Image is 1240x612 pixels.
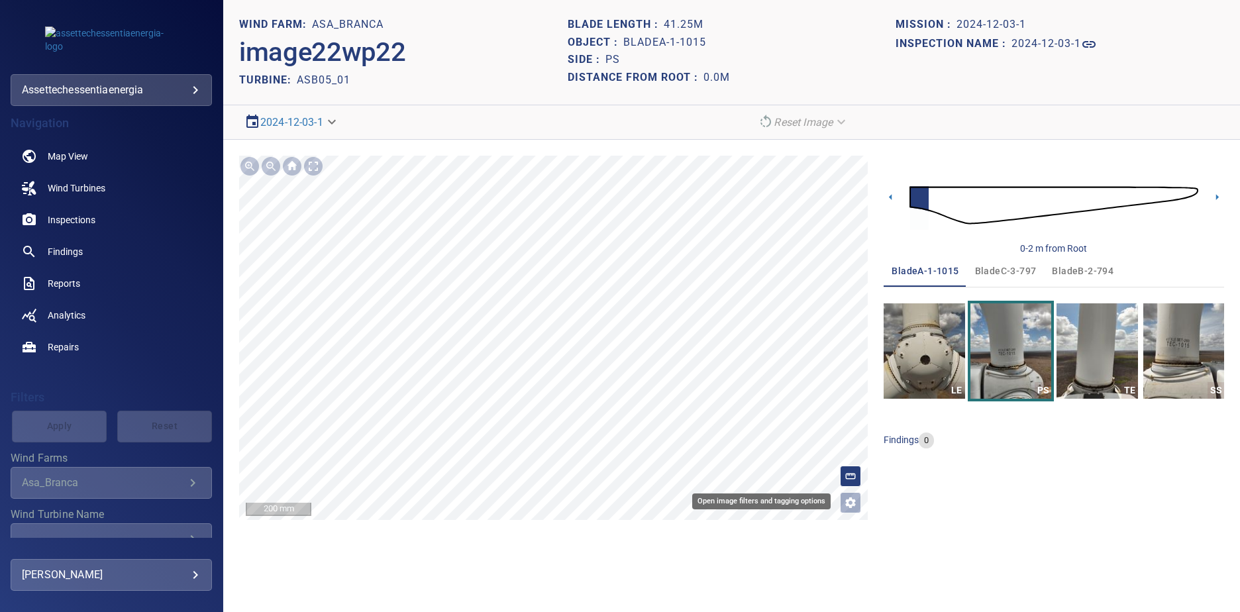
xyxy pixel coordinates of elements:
button: Open image filters and tagging options [840,492,861,513]
a: 2024-12-03-1 [260,116,323,128]
a: analytics noActive [11,299,212,331]
div: Open image filters and tagging options [692,493,831,509]
h1: 41.25m [664,19,703,31]
div: assettechessentiaenergia [11,74,212,106]
div: Wind Farms [11,467,212,499]
img: assettechessentiaenergia-logo [45,26,178,53]
div: Zoom out [260,156,282,177]
em: Reset Image [774,116,833,128]
span: bladeA-1-1015 [892,263,958,280]
a: SS [1143,303,1224,399]
div: TE [1121,382,1138,399]
label: Wind Turbine Name [11,509,212,520]
div: Reset Image [752,111,854,134]
div: LE [949,382,965,399]
span: Wind Turbines [48,181,105,195]
span: Reports [48,277,80,290]
div: 2024-12-03-1 [239,111,344,134]
div: assettechessentiaenergia [22,79,201,101]
span: Findings [48,245,83,258]
h1: Blade length : [568,19,664,31]
div: Toggle full page [303,156,324,177]
h2: TURBINE: [239,74,297,86]
span: Map View [48,150,88,163]
span: Repairs [48,340,79,354]
h1: 2024-12-03-1 [956,19,1026,31]
h1: Mission : [896,19,956,31]
div: 0-2 m from Root [1020,242,1087,255]
h1: PS [605,54,620,66]
div: Go home [282,156,303,177]
div: PS [1035,382,1051,399]
a: map noActive [11,140,212,172]
a: repairs noActive [11,331,212,363]
h1: WIND FARM: [239,19,312,31]
a: PS [970,303,1051,399]
div: Zoom in [239,156,260,177]
h1: Side : [568,54,605,66]
h1: bladeA-1-1015 [623,36,706,49]
span: bladeC-3-797 [975,263,1037,280]
div: Asa_Branca [22,476,185,489]
a: LE [884,303,964,399]
h4: Navigation [11,117,212,130]
a: findings noActive [11,236,212,268]
span: Inspections [48,213,95,227]
h1: Asa_Branca [312,19,384,31]
h1: Distance from root : [568,72,703,84]
div: SS [1208,382,1224,399]
span: 0 [919,434,934,447]
img: d [909,170,1198,240]
h1: 0.0m [703,72,730,84]
a: inspections noActive [11,204,212,236]
div: Wind Turbine Name [11,523,212,555]
h4: Filters [11,391,212,404]
label: Wind Farms [11,453,212,464]
a: windturbines noActive [11,172,212,204]
span: findings [884,434,919,445]
h1: 2024-12-03-1 [1011,38,1081,50]
a: 2024-12-03-1 [1011,36,1097,52]
span: Analytics [48,309,85,322]
h1: Inspection name : [896,38,1011,50]
a: TE [1057,303,1137,399]
span: bladeB-2-794 [1052,263,1113,280]
h2: ASB05_01 [297,74,350,86]
a: reports noActive [11,268,212,299]
h1: Object : [568,36,623,49]
div: [PERSON_NAME] [22,564,201,586]
h2: image22wp22 [239,36,405,68]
